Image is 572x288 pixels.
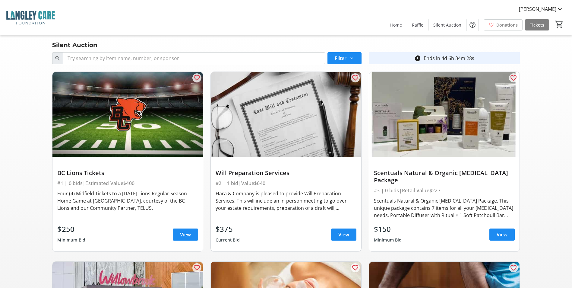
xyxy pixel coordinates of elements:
[414,55,421,62] mat-icon: timer_outline
[530,22,544,28] span: Tickets
[338,231,349,238] span: View
[510,74,517,82] mat-icon: favorite_outline
[390,22,402,28] span: Home
[519,5,556,13] span: [PERSON_NAME]
[374,235,402,245] div: Minimum Bid
[374,197,515,219] div: Scentuals Natural & Organic [MEDICAL_DATA] Package. This unique package contains 7 items for all ...
[216,224,240,235] div: $375
[352,74,359,82] mat-icon: favorite_outline
[369,72,520,157] img: Scentuals Natural & Organic Skin Care Package
[484,19,523,30] a: Donations
[193,74,201,82] mat-icon: favorite_outline
[49,40,101,50] div: Silent Auction
[57,179,198,187] div: #1 | 0 bids | Estimated Value $400
[514,4,568,14] button: [PERSON_NAME]
[193,264,201,271] mat-icon: favorite_outline
[374,169,515,184] div: Scentuals Natural & Organic [MEDICAL_DATA] Package
[424,55,474,62] div: Ends in 4d 6h 34m 28s
[466,19,479,31] button: Help
[497,231,507,238] span: View
[180,231,191,238] span: View
[407,19,428,30] a: Raffle
[525,19,549,30] a: Tickets
[216,169,356,177] div: Will Preparation Services
[496,22,518,28] span: Donations
[428,19,466,30] a: Silent Auction
[352,264,359,271] mat-icon: favorite_outline
[216,235,240,245] div: Current Bid
[510,264,517,271] mat-icon: favorite_outline
[211,72,361,157] img: Will Preparation Services
[63,52,325,64] input: Try searching by item name, number, or sponsor
[433,22,461,28] span: Silent Auction
[57,190,198,212] div: Four (4) Midfield Tickets to a [DATE] Lions Regular Season Home Game at [GEOGRAPHIC_DATA], courte...
[216,179,356,187] div: #2 | 1 bid | Value $640
[327,52,362,64] button: Filter
[374,186,515,195] div: #3 | 0 bids | Retail Value $227
[385,19,407,30] a: Home
[57,224,85,235] div: $250
[554,19,565,30] button: Cart
[173,229,198,241] a: View
[57,169,198,177] div: BC Lions Tickets
[4,2,57,33] img: Langley Care Foundation 's Logo
[335,55,346,62] span: Filter
[374,224,402,235] div: $150
[489,229,515,241] a: View
[331,229,356,241] a: View
[52,72,203,157] img: BC Lions Tickets
[57,235,85,245] div: Minimum Bid
[216,190,356,212] div: Hara & Company is pleased to provide Will Preparation Services. This will include an in-person me...
[412,22,423,28] span: Raffle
